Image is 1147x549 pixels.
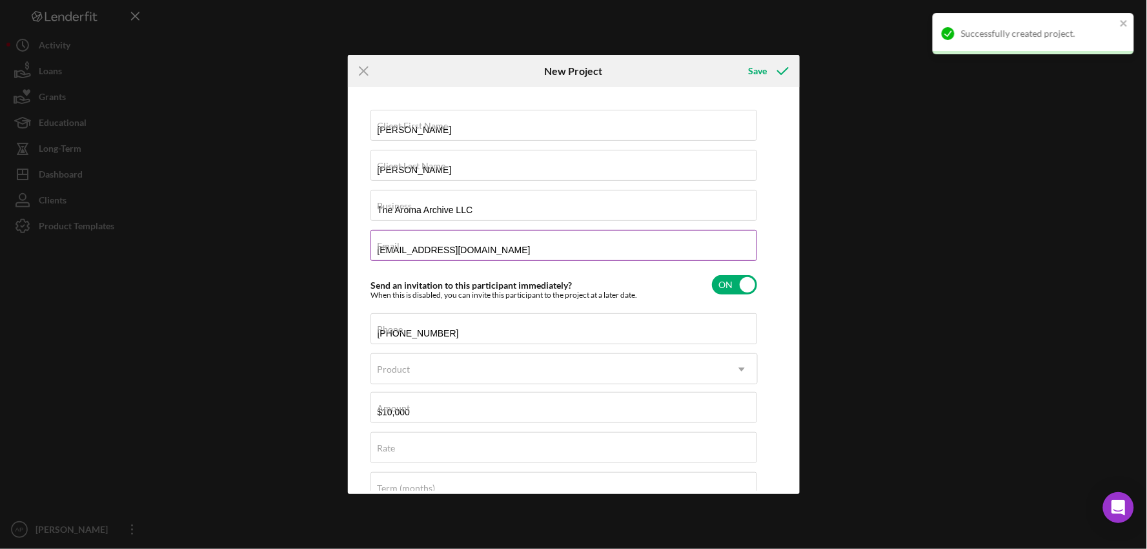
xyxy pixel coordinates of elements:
div: When this is disabled, you can invite this participant to the project at a later date. [371,291,638,300]
button: Save [735,58,799,84]
div: Successfully created project. [961,28,1116,39]
label: Send an invitation to this participant immediately? [371,280,573,291]
label: Phone [378,324,403,335]
label: Client First Name [378,121,449,131]
div: Product [378,364,411,375]
h6: New Project [544,65,602,77]
label: Email [378,241,400,251]
div: Save [748,58,767,84]
label: Amount [378,403,411,413]
button: close [1120,18,1129,30]
label: Client Last Name [378,161,446,171]
div: Open Intercom Messenger [1103,492,1134,523]
label: Business [378,201,412,211]
label: Term (months) [378,483,436,493]
label: Rate [378,443,396,453]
